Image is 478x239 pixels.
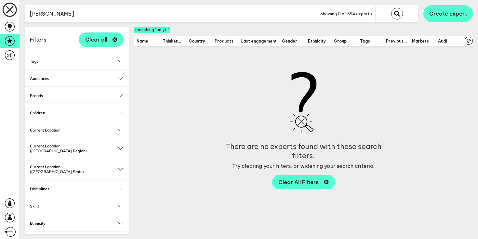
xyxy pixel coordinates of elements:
button: Clear All Filters [272,175,335,189]
span: Thinker type [163,39,183,44]
span: Previous locations [386,39,407,44]
span: Country [189,39,209,44]
button: Skills [30,204,124,208]
span: Try clearing your filters, or widening your search criteria. [232,163,375,169]
span: Gender [282,39,303,44]
span: Showing 0 of 694 experts [320,11,372,16]
span: Markets [412,39,433,44]
span: Name [137,39,157,44]
span: Clear All Filters [278,180,319,185]
span: Products [215,39,235,44]
span: There are no experts found with those search filters. [219,142,388,160]
button: Current Location ([GEOGRAPHIC_DATA] State) [30,164,124,174]
button: Brands [30,93,124,98]
span: Clear all [85,37,107,42]
button: Create expert [423,5,473,22]
span: Ethnicity [308,39,329,44]
span: Tags [360,39,381,44]
button: Clear all [79,32,124,47]
button: Current Location [30,128,124,132]
button: Audiences [30,76,124,81]
span: Last engagement [241,39,277,44]
button: Children [30,110,124,115]
h1: Filters [30,36,46,43]
span: matching "amyt " [134,27,170,33]
input: Search for name, tags and keywords here... [25,6,317,22]
span: Create expert [429,10,467,17]
span: Audience [438,39,459,44]
button: Ethnicity [30,221,124,226]
button: Tags [30,59,124,64]
button: Disciplines [30,186,124,191]
span: Group [334,39,355,44]
button: Current Location ([GEOGRAPHIC_DATA] Region) [30,144,124,153]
